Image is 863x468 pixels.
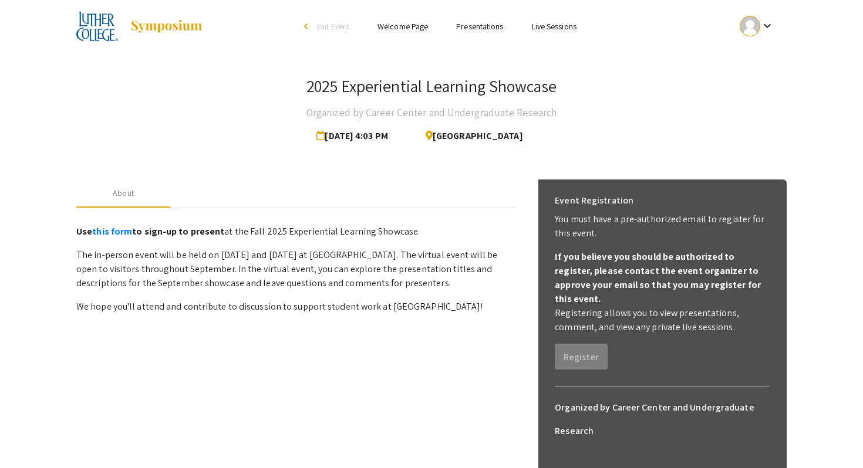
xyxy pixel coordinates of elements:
h6: Event Registration [555,189,633,212]
h3: 2025 Experiential Learning Showcase [306,76,557,96]
mat-icon: Expand account dropdown [760,19,774,33]
p: at the Fall 2025 Experiential Learning Showcase. [76,225,517,239]
a: Welcome Page [377,21,428,32]
a: Presentations [456,21,503,32]
div: About [113,187,134,199]
strong: Use to sign-up to present [76,225,224,238]
button: Expand account dropdown [727,13,787,39]
a: Live Sessions [532,21,577,32]
img: 2025 Experiential Learning Showcase [76,12,118,41]
b: If you believe you should be authorized to register, please contact the event organizer to approv... [555,250,761,305]
div: arrow_back_ios [304,23,311,30]
a: this form [92,225,132,238]
button: Register [555,344,608,369]
span: [DATE] 4:03 PM [316,124,393,148]
p: You must have a pre-authorized email to register for this event. [555,212,770,240]
h6: Organized by Career Center and Undergraduate Research [555,396,770,443]
p: Registering allows you to view presentations, comment, and view any private live sessions. [555,306,770,334]
img: Symposium by ForagerOne [130,19,203,33]
a: 2025 Experiential Learning Showcase [76,12,203,41]
h4: Organized by Career Center and Undergraduate Research [306,101,557,124]
p: We hope you'll attend and contribute to discussion to support student work at [GEOGRAPHIC_DATA]! [76,300,517,314]
span: Exit Event [317,21,349,32]
iframe: Chat [9,415,50,459]
span: [GEOGRAPHIC_DATA] [416,124,523,148]
p: The in-person event will be held on [DATE] and [DATE] at [GEOGRAPHIC_DATA]. The virtual event wil... [76,248,517,290]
